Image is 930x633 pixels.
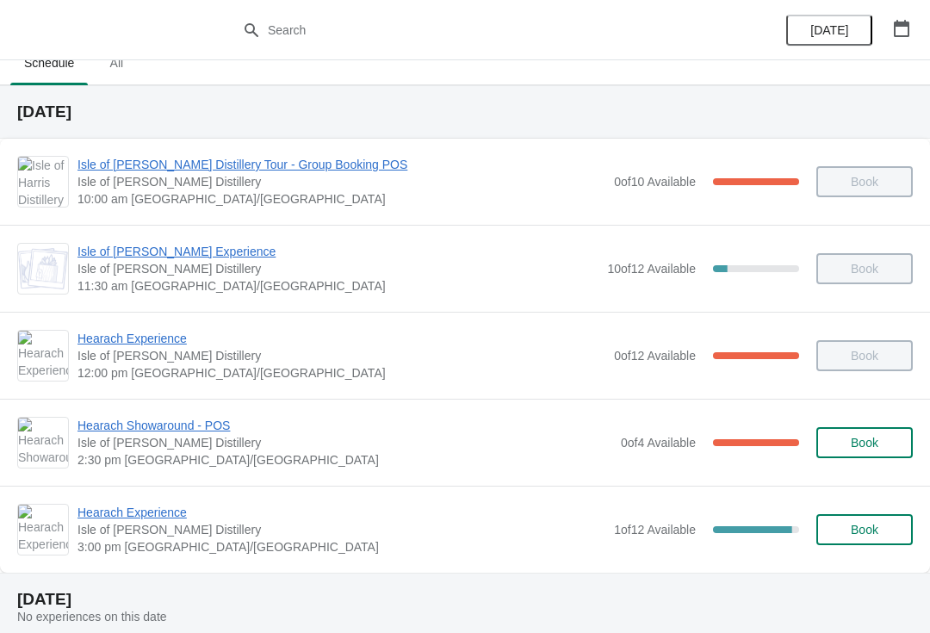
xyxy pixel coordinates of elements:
[17,103,913,121] h2: [DATE]
[77,190,605,208] span: 10:00 am [GEOGRAPHIC_DATA]/[GEOGRAPHIC_DATA]
[851,523,878,537] span: Book
[621,436,696,450] span: 0 of 4 Available
[614,523,696,537] span: 1 of 12 Available
[816,427,913,458] button: Book
[786,15,872,46] button: [DATE]
[77,173,605,190] span: Isle of [PERSON_NAME] Distillery
[77,260,598,277] span: Isle of [PERSON_NAME] Distillery
[77,277,598,295] span: 11:30 am [GEOGRAPHIC_DATA]/[GEOGRAPHIC_DATA]
[77,347,605,364] span: Isle of [PERSON_NAME] Distillery
[95,47,138,78] span: All
[77,451,612,469] span: 2:30 pm [GEOGRAPHIC_DATA]/[GEOGRAPHIC_DATA]
[77,434,612,451] span: Isle of [PERSON_NAME] Distillery
[10,47,88,78] span: Schedule
[17,610,167,624] span: No experiences on this date
[77,417,612,434] span: Hearach Showaround - POS
[614,349,696,363] span: 0 of 12 Available
[267,15,697,46] input: Search
[607,262,696,276] span: 10 of 12 Available
[77,504,605,521] span: Hearach Experience
[77,521,605,538] span: Isle of [PERSON_NAME] Distillery
[77,243,598,260] span: Isle of [PERSON_NAME] Experience
[18,505,68,555] img: Hearach Experience | Isle of Harris Distillery | 3:00 pm Europe/London
[18,157,68,207] img: Isle of Harris Distillery Tour - Group Booking POS | Isle of Harris Distillery | 10:00 am Europe/...
[77,538,605,555] span: 3:00 pm [GEOGRAPHIC_DATA]/[GEOGRAPHIC_DATA]
[816,514,913,545] button: Book
[77,364,605,382] span: 12:00 pm [GEOGRAPHIC_DATA]/[GEOGRAPHIC_DATA]
[18,248,68,289] img: Isle of Harris Gin Experience | Isle of Harris Distillery | 11:30 am Europe/London
[614,175,696,189] span: 0 of 10 Available
[77,156,605,173] span: Isle of [PERSON_NAME] Distillery Tour - Group Booking POS
[18,331,68,381] img: Hearach Experience | Isle of Harris Distillery | 12:00 pm Europe/London
[810,23,848,37] span: [DATE]
[18,418,68,468] img: Hearach Showaround - POS | Isle of Harris Distillery | 2:30 pm Europe/London
[17,591,913,608] h2: [DATE]
[77,330,605,347] span: Hearach Experience
[851,436,878,450] span: Book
